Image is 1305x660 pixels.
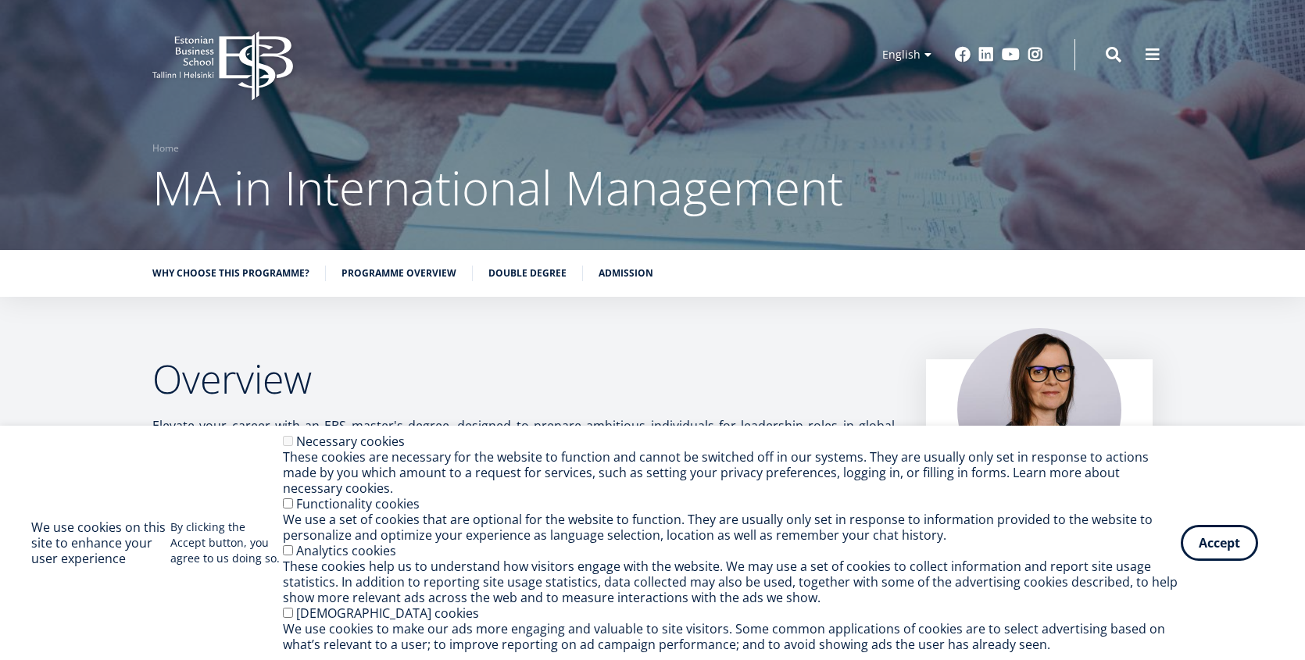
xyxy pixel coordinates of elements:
[1181,525,1258,561] button: Accept
[152,359,895,398] h2: Overview
[296,495,420,512] label: Functionality cookies
[488,266,567,281] a: Double Degree
[599,266,653,281] a: Admission
[152,155,843,219] span: MA in International Management
[296,605,479,622] label: [DEMOGRAPHIC_DATA] cookies
[152,141,179,156] a: Home
[1002,47,1020,62] a: Youtube
[283,449,1181,496] div: These cookies are necessary for the website to function and cannot be switched off in our systems...
[283,621,1181,652] div: We use cookies to make our ads more engaging and valuable to site visitors. Some common applicati...
[296,433,405,450] label: Necessary cookies
[170,519,283,566] p: By clicking the Accept button, you agree to us doing so.
[31,519,170,566] h2: We use cookies on this site to enhance your user experience
[152,266,309,281] a: Why choose this programme?
[152,417,895,528] span: Elevate your career with an EBS master's degree, designed to prepare ambitious individuals for le...
[283,512,1181,543] div: We use a set of cookies that are optional for the website to function. They are usually only set ...
[978,47,994,62] a: Linkedin
[957,328,1121,492] img: Piret Masso
[1028,47,1043,62] a: Instagram
[341,266,456,281] a: Programme overview
[283,558,1181,605] div: These cookies help us to understand how visitors engage with the website. We may use a set of coo...
[955,47,971,62] a: Facebook
[296,542,396,559] label: Analytics cookies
